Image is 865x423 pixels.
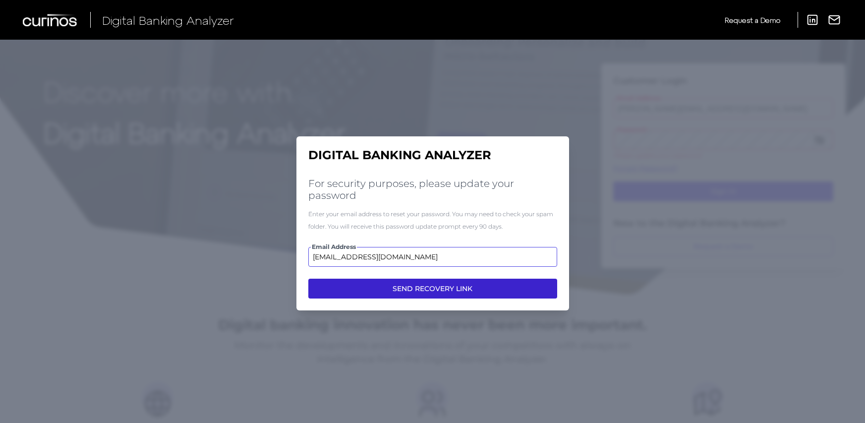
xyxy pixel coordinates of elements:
span: Digital Banking Analyzer [102,13,234,27]
h1: Digital Banking Analyzer [308,148,557,163]
span: Request a Demo [725,16,780,24]
button: SEND RECOVERY LINK [308,279,557,299]
a: Request a Demo [725,12,780,28]
span: Email Address [311,243,357,251]
h2: For security purposes, please update your password [308,178,557,201]
img: Curinos [23,14,78,26]
div: Enter your email address to reset your password. You may need to check your spam folder. You will... [308,208,557,233]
